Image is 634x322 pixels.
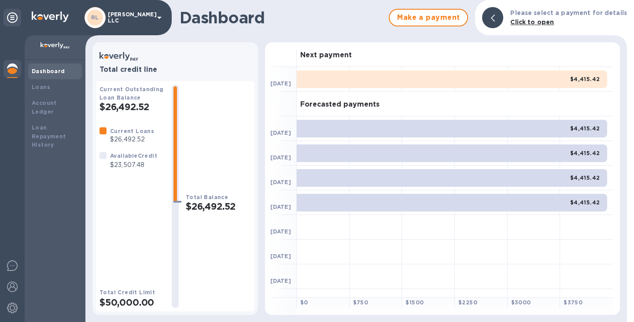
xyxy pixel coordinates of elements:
[100,101,165,112] h2: $26,492.52
[270,154,291,161] b: [DATE]
[570,76,600,82] b: $4,415.42
[100,297,165,308] h2: $50,000.00
[270,179,291,185] b: [DATE]
[110,152,157,159] b: Available Credit
[270,80,291,87] b: [DATE]
[108,11,152,24] p: [PERSON_NAME] LLC
[91,14,99,21] b: RL
[405,299,424,306] b: $ 1500
[32,100,57,115] b: Account Ledger
[32,124,66,148] b: Loan Repayment History
[110,128,154,134] b: Current Loans
[300,100,380,109] h3: Forecasted payments
[100,289,155,296] b: Total Credit Limit
[270,204,291,210] b: [DATE]
[570,150,600,156] b: $4,415.42
[270,130,291,136] b: [DATE]
[570,125,600,132] b: $4,415.42
[510,19,554,26] b: Click to open
[300,299,308,306] b: $ 0
[300,51,352,59] h3: Next payment
[570,199,600,206] b: $4,415.42
[110,135,154,144] p: $26,492.52
[389,9,468,26] button: Make a payment
[186,201,251,212] h2: $26,492.52
[110,160,157,170] p: $23,507.48
[564,299,582,306] b: $ 3750
[32,68,65,74] b: Dashboard
[270,253,291,259] b: [DATE]
[100,66,251,74] h3: Total credit line
[4,9,21,26] div: Unpin categories
[270,228,291,235] b: [DATE]
[180,8,384,27] h1: Dashboard
[397,12,460,23] span: Make a payment
[186,194,228,200] b: Total Balance
[353,299,369,306] b: $ 750
[32,11,69,22] img: Logo
[270,278,291,284] b: [DATE]
[510,9,627,16] b: Please select a payment for details
[511,299,531,306] b: $ 3000
[100,86,164,101] b: Current Outstanding Loan Balance
[570,174,600,181] b: $4,415.42
[458,299,477,306] b: $ 2250
[32,84,50,90] b: Loans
